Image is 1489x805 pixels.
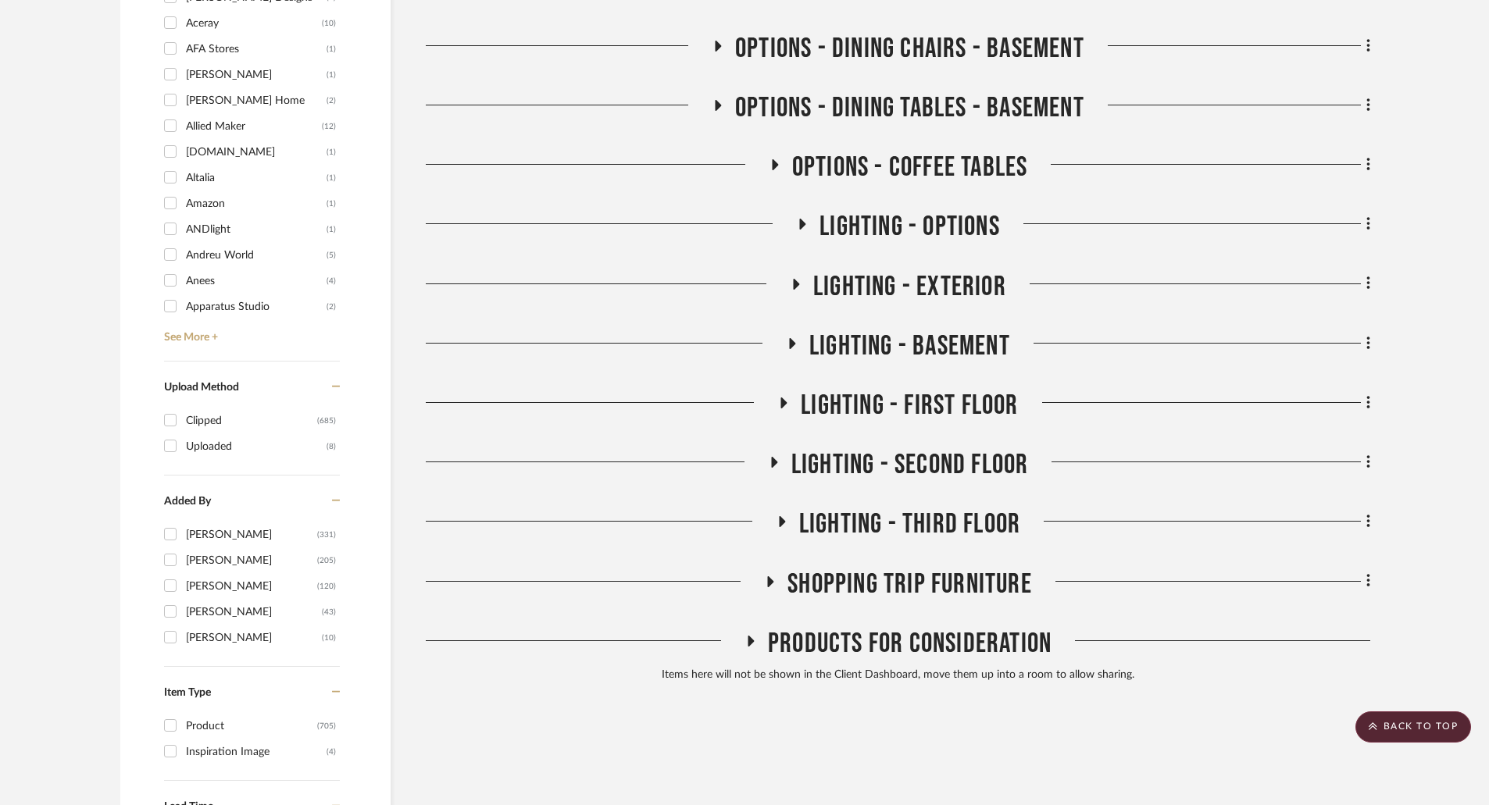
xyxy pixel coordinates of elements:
div: (4) [327,739,336,764]
span: OPTIONS - COFFEE TABLES [792,151,1028,184]
div: Aceray [186,11,322,36]
span: LIGHTING - OPTIONS [819,210,1000,244]
div: Apparatus Studio [186,294,327,319]
div: (10) [322,11,336,36]
div: Inspiration Image [186,739,327,764]
div: (705) [317,714,336,739]
div: (2) [327,88,336,113]
div: [DOMAIN_NAME] [186,140,327,165]
div: ANDlight [186,217,327,242]
div: (4) [327,269,336,294]
div: (120) [317,574,336,599]
div: (43) [322,600,336,625]
div: [PERSON_NAME] [186,625,322,650]
div: (1) [327,191,336,216]
div: Andreu World [186,243,327,268]
div: Clipped [186,408,317,433]
div: (5) [327,243,336,268]
span: Upload Method [164,382,239,393]
span: Products For Consideration [768,627,1052,661]
div: (1) [327,217,336,242]
div: [PERSON_NAME] [186,548,317,573]
div: Product [186,714,317,739]
div: (1) [327,140,336,165]
div: Allied Maker [186,114,322,139]
div: (12) [322,114,336,139]
span: LIGHTING - SECOND FLOOR [791,448,1029,482]
div: (685) [317,408,336,433]
div: (331) [317,522,336,547]
div: Uploaded [186,434,327,459]
div: Items here will not be shown in the Client Dashboard, move them up into a room to allow sharing. [426,667,1370,684]
scroll-to-top-button: BACK TO TOP [1355,711,1471,743]
div: (1) [327,62,336,87]
div: [PERSON_NAME] [186,574,317,599]
div: Anees [186,269,327,294]
div: AFA Stores [186,37,327,62]
span: LIGHTING - BASEMENT [809,329,1010,363]
span: LIGHTING - FIRST FLOOR [801,389,1018,422]
div: (205) [317,548,336,573]
div: (1) [327,37,336,62]
a: See More + [160,319,340,344]
div: [PERSON_NAME] Home [186,88,327,113]
span: Added By [164,496,211,507]
div: Altalia [186,166,327,191]
div: [PERSON_NAME] [186,522,317,547]
span: Item Type [164,687,211,698]
span: LIGHTING - THIRD FLOOR [799,508,1020,541]
div: (10) [322,625,336,650]
span: OPTIONS - DINING CHAIRS - BASEMENT [735,32,1084,66]
span: OPTIONS - DINING TABLES - BASEMENT [735,91,1084,125]
div: (2) [327,294,336,319]
div: (1) [327,166,336,191]
span: LIGHTING - EXTERIOR [813,270,1006,304]
span: Shopping Trip Furniture [787,568,1032,601]
div: [PERSON_NAME] [186,62,327,87]
div: Amazon [186,191,327,216]
div: [PERSON_NAME] [186,600,322,625]
div: (8) [327,434,336,459]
